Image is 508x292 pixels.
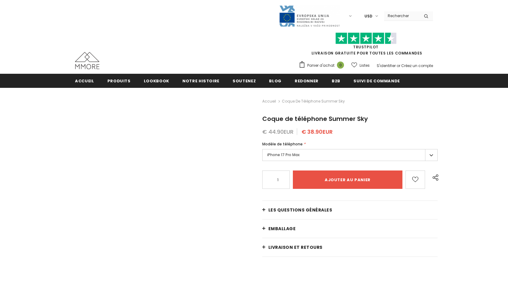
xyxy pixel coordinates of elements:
[293,170,402,189] input: Ajouter au panier
[75,74,94,88] a: Accueil
[262,128,293,136] span: € 44.90EUR
[335,32,397,44] img: Faites confiance aux étoiles pilotes
[144,74,169,88] a: Lookbook
[360,62,370,69] span: Listes
[268,244,323,250] span: Livraison et retours
[384,11,419,20] input: Search Site
[269,78,282,84] span: Blog
[282,98,345,105] span: Coque de téléphone Summer Sky
[262,219,438,238] a: EMBALLAGE
[301,128,333,136] span: € 38.90EUR
[144,78,169,84] span: Lookbook
[299,61,347,70] a: Panier d'achat 0
[307,62,334,69] span: Panier d'achat
[353,44,379,50] a: TrustPilot
[401,63,433,68] a: Créez un compte
[397,63,400,68] span: or
[107,74,131,88] a: Produits
[364,13,372,19] span: USD
[182,78,219,84] span: Notre histoire
[337,62,344,69] span: 0
[75,52,99,69] img: Cas MMORE
[299,35,433,56] span: LIVRAISON GRATUITE POUR TOUTES LES COMMANDES
[182,74,219,88] a: Notre histoire
[353,78,400,84] span: Suivi de commande
[377,63,396,68] a: S'identifier
[233,78,256,84] span: soutenez
[262,201,438,219] a: Les questions générales
[75,78,94,84] span: Accueil
[295,74,319,88] a: Redonner
[268,207,332,213] span: Les questions générales
[262,149,438,161] label: iPhone 17 Pro Max
[332,74,340,88] a: B2B
[279,13,340,18] a: Javni Razpis
[262,141,303,147] span: Modèle de téléphone
[279,5,340,27] img: Javni Razpis
[351,60,370,71] a: Listes
[295,78,319,84] span: Redonner
[332,78,340,84] span: B2B
[353,74,400,88] a: Suivi de commande
[269,74,282,88] a: Blog
[262,98,276,105] a: Accueil
[233,74,256,88] a: soutenez
[262,114,368,123] span: Coque de téléphone Summer Sky
[268,226,296,232] span: EMBALLAGE
[262,238,438,256] a: Livraison et retours
[107,78,131,84] span: Produits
